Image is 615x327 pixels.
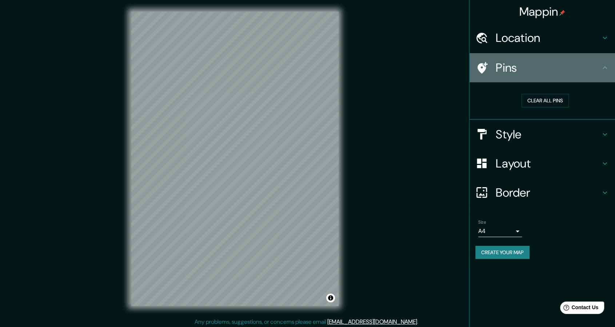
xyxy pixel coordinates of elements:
div: . [419,318,421,326]
h4: Style [496,127,600,142]
div: . [418,318,419,326]
div: A4 [478,225,522,237]
h4: Mappin [519,4,566,19]
div: Location [470,23,615,52]
p: Any problems, suggestions, or concerns please email . [195,318,418,326]
button: Toggle attribution [326,293,335,302]
img: pin-icon.png [559,10,565,16]
button: Create your map [475,246,530,259]
label: Size [478,219,486,225]
button: Clear all pins [522,94,569,107]
h4: Pins [496,60,600,75]
h4: Location [496,31,600,45]
div: Style [470,120,615,149]
h4: Layout [496,156,600,171]
canvas: Map [131,12,339,306]
div: Layout [470,149,615,178]
iframe: Help widget launcher [550,299,607,319]
div: Border [470,178,615,207]
h4: Border [496,185,600,200]
a: [EMAIL_ADDRESS][DOMAIN_NAME] [327,318,417,326]
div: Pins [470,53,615,82]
